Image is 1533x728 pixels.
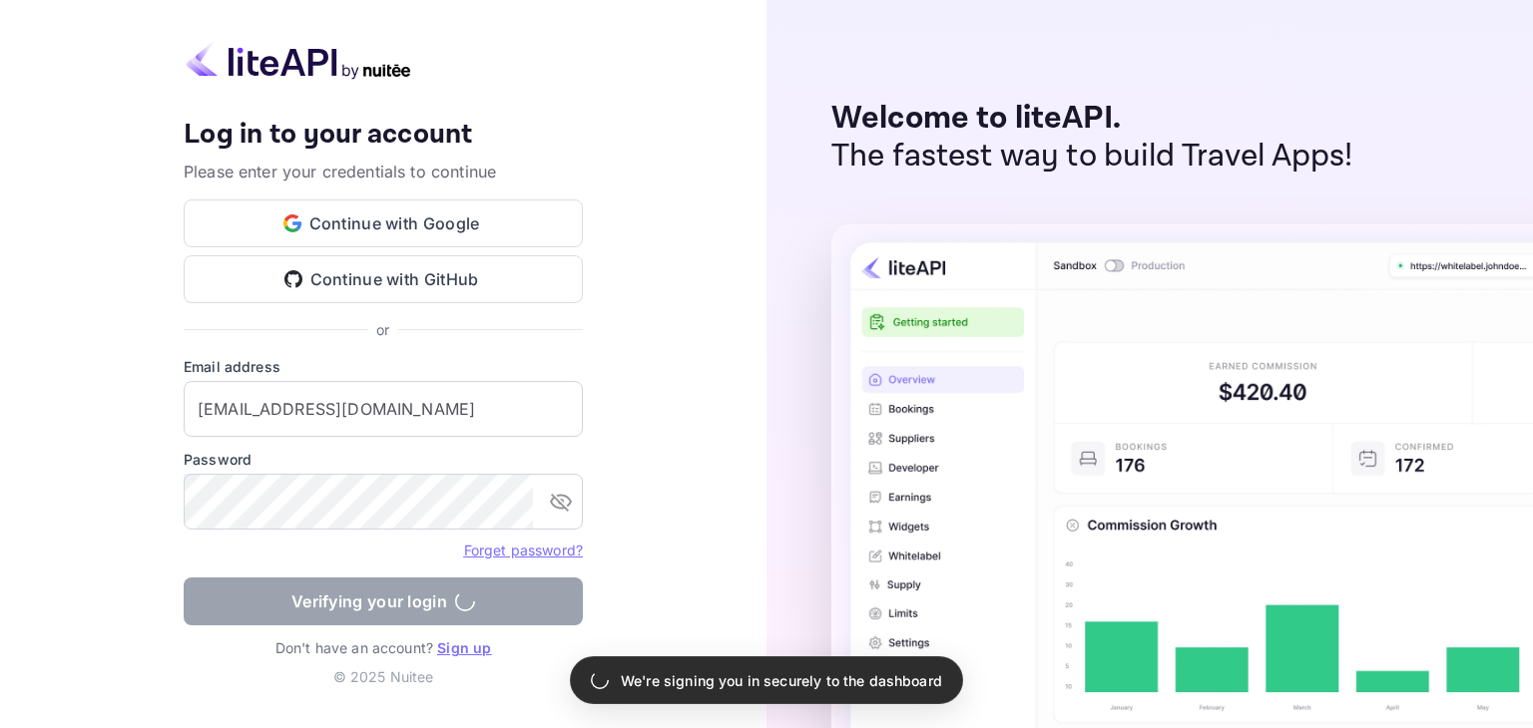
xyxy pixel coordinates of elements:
button: toggle password visibility [541,482,581,522]
a: Sign up [437,639,491,656]
p: or [376,319,389,340]
p: Welcome to liteAPI. [831,100,1353,138]
p: We're signing you in securely to the dashboard [621,670,942,691]
p: Please enter your credentials to continue [184,160,583,183]
input: Enter your email address [184,381,583,437]
p: The fastest way to build Travel Apps! [831,138,1353,176]
img: liteapi [184,41,413,80]
a: Forget password? [464,540,583,559]
label: Password [184,449,583,470]
p: © 2025 Nuitee [184,666,583,687]
p: Don't have an account? [184,637,583,658]
label: Email address [184,356,583,377]
a: Forget password? [464,542,583,558]
button: Continue with GitHub [184,255,583,303]
h4: Log in to your account [184,118,583,153]
button: Continue with Google [184,199,583,247]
